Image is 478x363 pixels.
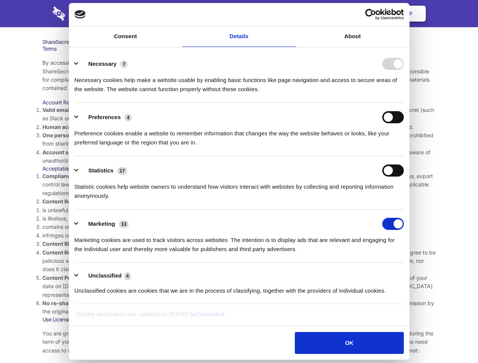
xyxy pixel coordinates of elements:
[42,59,436,93] p: By accessing the Sharesecret web application at and any other related services, apps and software...
[88,114,121,120] label: Preferences
[42,206,436,214] li: is unlawful or promotes unlawful activities
[53,6,117,21] img: logo-wordmark-white-trans-d4663122ce5f474addd5e946df7df03e33cb6a1c49d2221995e7729f52c070b2.svg
[42,214,436,223] li: is libelous, defamatory, or fraudulent
[343,2,376,25] a: Login
[42,173,157,179] strong: Compliance with local laws and regulations.
[88,167,114,174] label: Statistics
[42,300,81,306] strong: No re-sharing.
[42,240,436,248] li: You agree that you will use Sharesecret only to secure and share content that you have the right ...
[295,332,403,354] button: OK
[75,271,136,281] button: Unclassified (4)
[42,45,436,52] h3: Terms
[75,10,86,19] img: logo
[42,231,436,240] li: infringes on any proprietary right of any party, including patent, trademark, trade secret, copyr...
[125,114,132,121] span: 4
[42,99,436,106] h3: Account Requirements
[71,310,407,324] div: Cookie declaration last updated on [DATE] by
[75,70,404,94] div: Necessary cookies help make a website usable by enabling basic functions like page navigation and...
[222,2,255,25] a: Pricing
[42,329,436,355] p: You are granted permission to use the [DEMOGRAPHIC_DATA] services, subject to these terms of serv...
[42,275,85,281] strong: Content Privacy.
[124,272,131,280] span: 4
[75,177,404,200] div: Statistic cookies help website owners to understand how visitors interact with websites by collec...
[338,9,404,20] a: Usercentrics Cookiebot - opens in a new window
[75,230,404,254] div: Marketing cookies are used to track visitors across websites. The intention is to display ads tha...
[42,106,436,123] li: You must provide a valid email address, either directly, or through approved third-party integrat...
[42,148,436,165] li: You are responsible for your own account security, including the security of your Sharesecret acc...
[88,60,117,67] label: Necessary
[117,167,127,175] span: 17
[296,26,409,47] a: About
[42,249,103,256] strong: Content Responsibility.
[42,274,436,299] li: You understand that [DEMOGRAPHIC_DATA] or it’s representatives have no ability to retrieve the pl...
[42,149,88,155] strong: Account security.
[42,223,436,231] li: contains or installs any active malware or exploits, or uses our platform for exploit delivery (s...
[42,165,436,172] h3: Acceptable Use
[440,325,469,354] iframe: Drift Widget Chat Controller
[75,164,132,177] button: Statistics (17)
[307,2,342,25] a: Contact
[75,281,404,295] div: Unclassified cookies are cookies that we are in the process of classifying, together with the pro...
[42,248,436,274] li: You are solely responsible for the content you share on Sharesecret, and with the people you shar...
[75,218,134,230] button: Marketing (13)
[42,172,436,197] li: Your use of the Sharesecret must not violate any applicable laws, including copyright or trademar...
[42,299,436,316] li: If you were the recipient of a Sharesecret link, you agree not to re-share it with anyone else, u...
[75,111,137,123] button: Preferences (4)
[119,220,129,228] span: 13
[42,316,436,323] h3: Use License
[182,26,296,47] a: Details
[120,60,128,68] span: 7
[42,39,436,45] h1: ShareSecret Terms of Service
[69,26,182,47] a: Consent
[42,124,88,130] strong: Human accounts.
[42,198,98,205] strong: Content Restrictions.
[42,240,83,247] strong: Content Rights.
[75,58,132,70] button: Necessary (7)
[42,107,72,113] strong: Valid email.
[42,132,107,138] strong: One person per account.
[75,123,404,147] div: Preference cookies enable a website to remember information that changes the way the website beha...
[42,131,436,148] li: You are not allowed to share account credentials. Each account is dedicated to the individual who...
[42,197,436,240] li: You agree NOT to use Sharesecret to upload or share content that:
[88,220,115,227] label: Marketing
[196,311,225,317] a: Cookiebot
[42,123,436,131] li: Only human beings may create accounts. “Bot” accounts — those created by software, in an automate...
